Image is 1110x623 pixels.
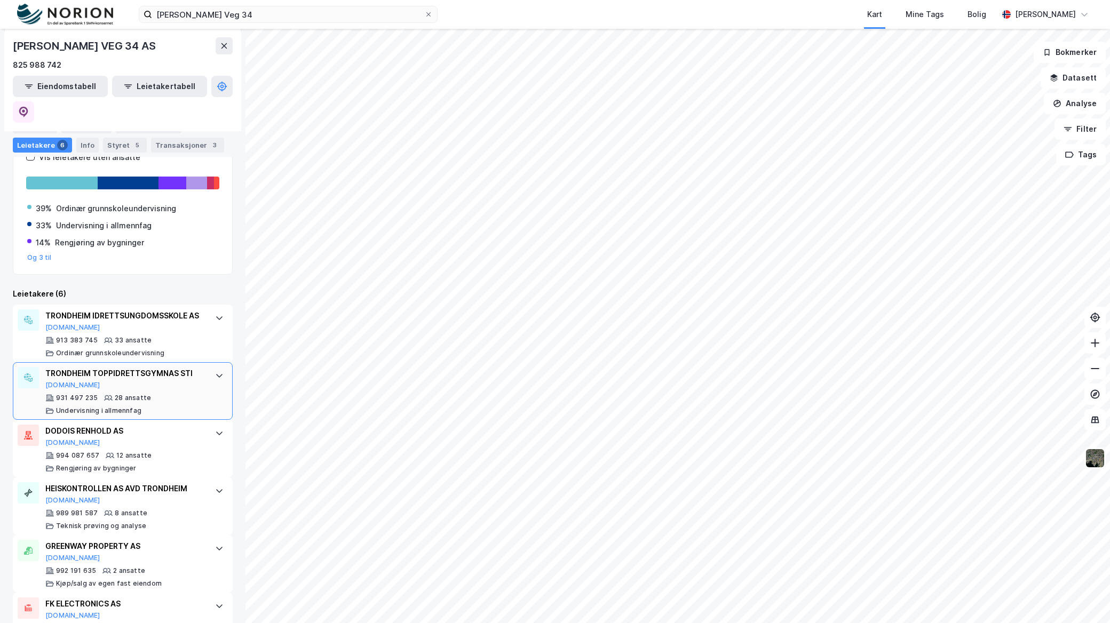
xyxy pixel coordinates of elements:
[45,323,100,332] button: [DOMAIN_NAME]
[1056,144,1106,165] button: Tags
[36,219,52,232] div: 33%
[1054,118,1106,140] button: Filter
[56,566,96,575] div: 992 191 635
[76,138,99,153] div: Info
[27,253,52,262] button: Og 3 til
[45,496,100,505] button: [DOMAIN_NAME]
[116,451,152,460] div: 12 ansatte
[1085,448,1105,468] img: 9k=
[45,554,100,562] button: [DOMAIN_NAME]
[115,509,147,517] div: 8 ansatte
[45,309,204,322] div: TRONDHEIM IDRETTSUNGDOMSSKOLE AS
[1057,572,1110,623] iframe: Chat Widget
[152,6,424,22] input: Søk på adresse, matrikkel, gårdeiere, leietakere eller personer
[36,236,51,249] div: 14%
[45,611,100,620] button: [DOMAIN_NAME]
[39,151,140,164] div: Vis leietakere uten ansatte
[13,287,233,300] div: Leietakere (6)
[867,8,882,21] div: Kart
[1044,93,1106,114] button: Analyse
[45,438,100,447] button: [DOMAIN_NAME]
[103,138,147,153] div: Styret
[1041,67,1106,89] button: Datasett
[56,406,141,415] div: Undervisning i allmennfag
[56,394,98,402] div: 931 497 235
[115,336,152,345] div: 33 ansatte
[209,140,220,150] div: 3
[45,597,204,610] div: FK ELECTRONICS AS
[132,140,142,150] div: 5
[56,349,164,357] div: Ordinær grunnskoleundervisning
[1057,572,1110,623] div: Kontrollprogram for chat
[906,8,944,21] div: Mine Tags
[151,138,224,153] div: Transaksjoner
[13,76,108,97] button: Eiendomstabell
[968,8,986,21] div: Bolig
[56,451,99,460] div: 994 087 657
[17,4,113,26] img: norion-logo.80e7a08dc31c2e691866.png
[56,522,146,530] div: Teknisk prøving og analyse
[112,76,207,97] button: Leietakertabell
[1034,42,1106,63] button: Bokmerker
[45,367,204,380] div: TRONDHEIM TOPPIDRETTSGYMNAS STI
[45,425,204,437] div: DODOIS RENHOLD AS
[13,138,72,153] div: Leietakere
[45,482,204,495] div: HEISKONTROLLEN AS AVD TRONDHEIM
[56,464,137,473] div: Rengjøring av bygninger
[13,59,61,71] div: 825 988 742
[115,394,151,402] div: 28 ansatte
[56,336,98,345] div: 913 383 745
[113,566,145,575] div: 2 ansatte
[45,381,100,389] button: [DOMAIN_NAME]
[55,236,144,249] div: Rengjøring av bygninger
[56,219,152,232] div: Undervisning i allmennfag
[1015,8,1076,21] div: [PERSON_NAME]
[13,37,157,54] div: [PERSON_NAME] VEG 34 AS
[56,509,98,517] div: 989 981 587
[56,202,176,215] div: Ordinær grunnskoleundervisning
[57,140,68,150] div: 6
[56,579,162,588] div: Kjøp/salg av egen fast eiendom
[45,540,204,553] div: GREENWAY PROPERTY AS
[36,202,52,215] div: 39%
